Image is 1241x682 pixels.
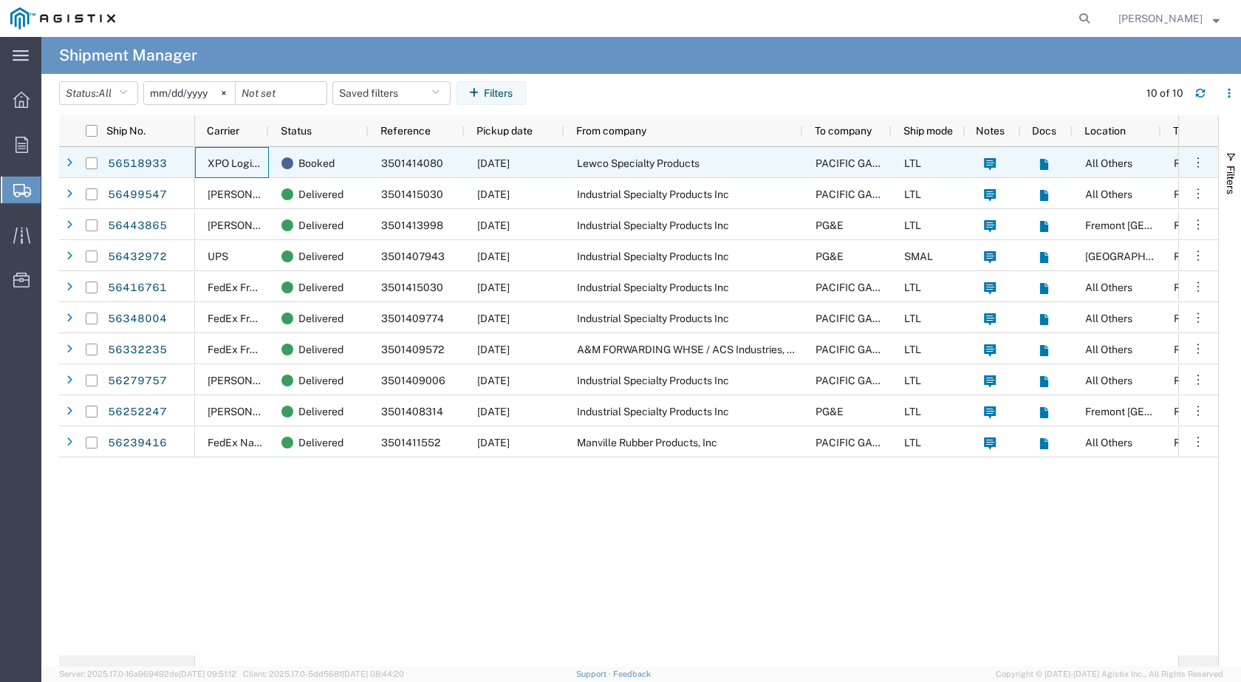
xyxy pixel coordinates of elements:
span: All Others [1085,188,1132,200]
a: 56279757 [107,369,168,393]
span: Copyright © [DATE]-[DATE] Agistix Inc., All Rights Reserved [996,668,1223,681]
span: Type [1173,125,1195,137]
span: Ship No. [106,125,146,137]
span: [DATE] 08:44:20 [342,669,404,678]
span: Industrial Specialty Products Inc [577,282,729,293]
span: Server: 2025.17.0-16a969492de [59,669,236,678]
span: PACIFIC GAS & ELECTRIC COMPANY [816,375,994,386]
span: RATED [1174,375,1207,386]
span: RATED [1174,313,1207,324]
a: 56332235 [107,338,168,362]
span: SMAL [904,250,933,262]
span: Filters [1225,166,1237,194]
span: PACIFIC GAS & ELECTRIC COMPANY [816,313,994,324]
span: PG&E [816,219,844,231]
span: Industrial Specialty Products Inc [577,313,729,324]
span: RATED [1174,344,1207,355]
a: Feedback [613,669,651,678]
span: RATED [1174,406,1207,417]
span: PACIFIC GAS & ELECTRIC COMPANY [816,188,994,200]
span: Fremont DC [1085,406,1233,417]
a: 56518933 [107,152,168,176]
span: LTL [904,437,921,449]
span: PACIFIC GAS & ELECTRIC COMPANY [816,157,994,169]
span: 3501411552 [381,437,440,449]
span: [DATE] 09:51:12 [179,669,236,678]
span: RATED [1174,219,1207,231]
a: 56239416 [107,432,168,455]
span: All Others [1085,344,1132,355]
span: PACIFIC GAS & ELECTRIC COMPANY [816,437,994,449]
span: PACIFIC GAS & ELECTRIC COMPANY [816,282,994,293]
a: 56432972 [107,245,168,269]
span: 08/07/2025 [477,250,510,262]
span: Delivered [298,272,343,303]
span: Fremont DC [1085,219,1233,231]
span: Fresno DC [1085,250,1191,262]
input: Not set [144,82,235,104]
span: Delivered [298,365,343,396]
span: 3501409572 [381,344,444,355]
span: RATED [1174,188,1207,200]
span: Carrier [207,125,239,137]
span: A&M FORWARDING WHSE / ACS Industries, Inc [577,344,801,355]
span: Delivered [298,303,343,334]
span: PACIFIC GAS & ELECTRIC COMPANY [816,344,994,355]
span: Industrial Specialty Products Inc [577,250,729,262]
span: LTL [904,188,921,200]
span: 07/21/2025 [477,437,510,449]
span: LTL [904,375,921,386]
span: 08/14/2025 [477,188,510,200]
span: 3501408314 [381,406,443,417]
a: 56348004 [107,307,168,331]
span: 3501413998 [381,219,443,231]
span: Roy Miller Freight Lines [208,188,355,200]
span: RATED [1174,157,1207,169]
span: 07/23/2025 [477,375,510,386]
button: Status:All [59,81,138,105]
a: 56499547 [107,183,168,207]
div: 10 of 10 [1146,86,1183,101]
span: 3501409006 [381,375,445,386]
span: Notes [976,125,1005,137]
span: LTL [904,313,921,324]
span: All Others [1085,375,1132,386]
span: UPS [208,250,228,262]
a: 56443865 [107,214,168,238]
span: 3501415030 [381,282,443,293]
img: logo [10,7,115,30]
span: Reference [380,125,431,137]
span: LTL [904,406,921,417]
span: LTL [904,157,921,169]
span: Delivered [298,334,343,365]
a: 56416761 [107,276,168,300]
span: PG&E [816,406,844,417]
span: All Others [1085,437,1132,449]
span: Delivered [298,427,343,458]
span: All Others [1085,282,1132,293]
span: RATED [1174,437,1207,449]
span: LTL [904,219,921,231]
span: FedEx National [208,437,281,449]
span: Status [281,125,312,137]
span: 3501415030 [381,188,443,200]
span: Roy Miller Freight Lines [208,406,355,417]
span: Lewco Specialty Products [577,157,700,169]
span: Pickup date [476,125,533,137]
span: Roy Miller Freight Lines [208,219,355,231]
span: PG&E [816,250,844,262]
span: FedEx Freight East [208,313,298,324]
span: Ship mode [903,125,953,137]
span: 08/18/2025 [477,157,510,169]
span: XPO Logistics LTL [208,157,293,169]
span: 3501407943 [381,250,445,262]
span: 3501414080 [381,157,443,169]
span: Location [1084,125,1126,137]
span: RATED [1174,250,1207,262]
span: FedEx Freight East [208,344,298,355]
span: LTL [904,282,921,293]
button: [PERSON_NAME] [1118,10,1220,27]
span: Industrial Specialty Products Inc [577,406,729,417]
span: Roy Miller Freight Lines [208,375,355,386]
span: Delivered [298,179,343,210]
